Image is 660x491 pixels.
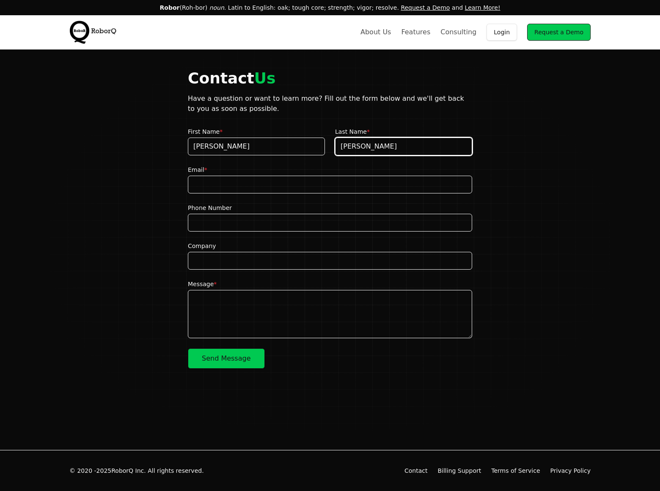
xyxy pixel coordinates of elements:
p: © 2020 - 2025 RoborQ Inc. All rights reserved. [69,466,204,475]
a: Login [487,24,517,41]
label: Company [188,242,472,250]
h1: Contact [188,70,472,87]
label: Message [188,280,472,288]
a: About Us [360,27,391,37]
a: Features [401,27,430,37]
a: Request a Demo [401,4,450,11]
a: Billing Support [437,466,481,475]
span: Robor [160,4,180,11]
a: Privacy Policy [550,466,591,475]
p: (Roh-bor) . Latin to English: oak; tough core; strength; vigor; resolve. and [10,3,650,12]
a: Learn More! [465,4,500,11]
label: Last Name [335,127,472,136]
img: RoborQ Inc. Logo [69,19,120,45]
p: Have a question or want to learn more? Fill out the form below and we'll get back to you as soon ... [188,94,472,114]
label: Phone Number [188,204,472,212]
em: noun [209,4,224,11]
a: Request a Demo [527,24,591,41]
label: First Name [188,127,325,136]
button: Send Message [188,348,265,369]
label: Email [188,166,472,174]
span: Us [254,69,276,87]
a: Contact [404,466,427,475]
a: Consulting [440,27,476,37]
a: Terms of Service [491,466,540,475]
